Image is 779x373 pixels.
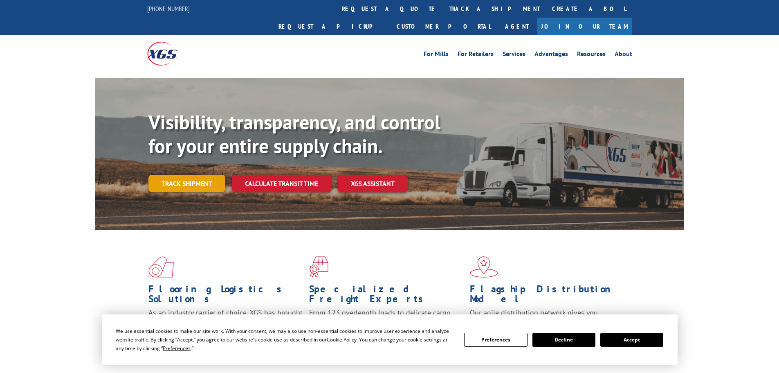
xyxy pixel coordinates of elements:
[503,51,525,60] a: Services
[532,333,595,347] button: Decline
[148,256,174,278] img: xgs-icon-total-supply-chain-intelligence-red
[309,284,464,308] h1: Specialized Freight Experts
[534,51,568,60] a: Advantages
[600,333,663,347] button: Accept
[309,256,328,278] img: xgs-icon-focused-on-flooring-red
[309,308,464,344] p: From 123 overlength loads to delicate cargo, our experienced staff knows the best way to move you...
[147,5,190,13] a: [PHONE_NUMBER]
[391,18,497,35] a: Customer Portal
[102,314,678,365] div: Cookie Consent Prompt
[338,175,408,192] a: XGS ASSISTANT
[327,336,357,343] span: Cookie Policy
[232,175,331,192] a: Calculate transit time
[424,51,449,60] a: For Mills
[577,51,606,60] a: Resources
[272,18,391,35] a: Request a pickup
[497,18,537,35] a: Agent
[148,308,303,337] span: As an industry carrier of choice, XGS has brought innovation and dedication to flooring logistics...
[615,51,632,60] a: About
[464,333,527,347] button: Preferences
[470,256,498,278] img: xgs-icon-flagship-distribution-model-red
[537,18,632,35] a: Join Our Team
[470,308,620,327] span: Our agile distribution network gives you nationwide inventory management on demand.
[163,345,191,352] span: Preferences
[470,284,624,308] h1: Flagship Distribution Model
[148,109,440,158] b: Visibility, transparency, and control for your entire supply chain.
[148,175,225,192] a: Track shipment
[116,327,454,353] div: We use essential cookies to make our site work. With your consent, we may also use non-essential ...
[148,284,303,308] h1: Flooring Logistics Solutions
[458,51,494,60] a: For Retailers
